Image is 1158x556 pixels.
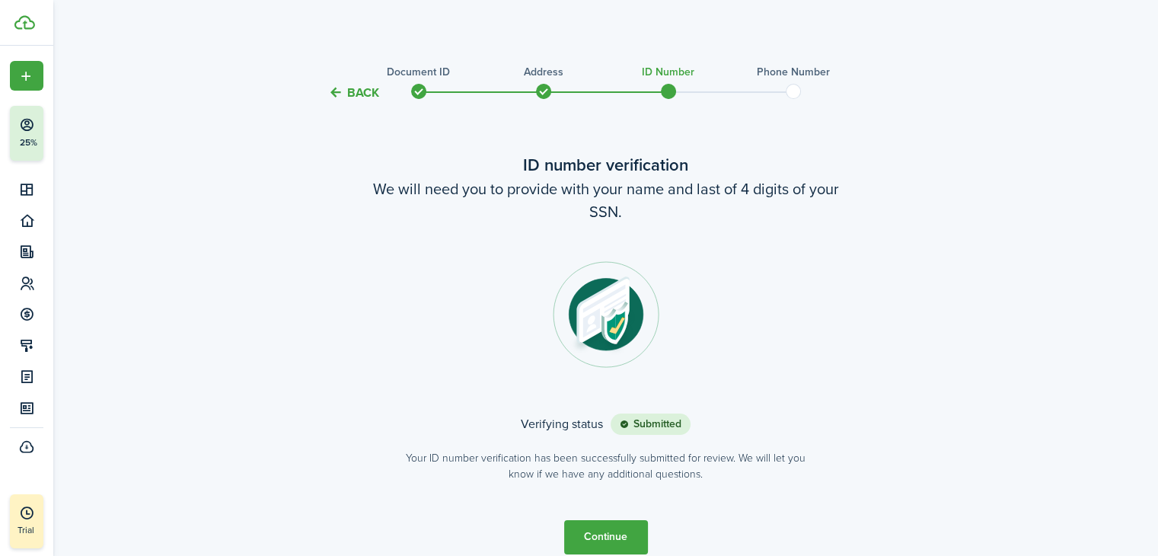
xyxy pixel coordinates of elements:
h3: ID Number [642,64,694,80]
button: Back [328,85,379,101]
img: TenantCloud [14,15,35,30]
button: Open menu [10,61,43,91]
button: 25% [10,106,136,161]
span: Verifying status [521,415,611,433]
wizard-step-header-description: We will need you to provide with your name and last of 4 digits of your SSN. [286,177,926,223]
wizard-step-header-title: ID number verification [286,152,926,177]
p: 25% [19,136,38,149]
p: Trial [18,523,78,537]
button: Continue [564,520,648,554]
a: Trial [10,494,43,548]
h3: Address [524,64,563,80]
h3: Document ID [387,64,450,80]
status: Submitted [611,414,691,435]
img: ID number step [553,261,659,368]
verification-banner-description: Your ID number verification has been successfully submitted for review. We will let you know if w... [406,450,805,482]
h3: Phone Number [757,64,830,80]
